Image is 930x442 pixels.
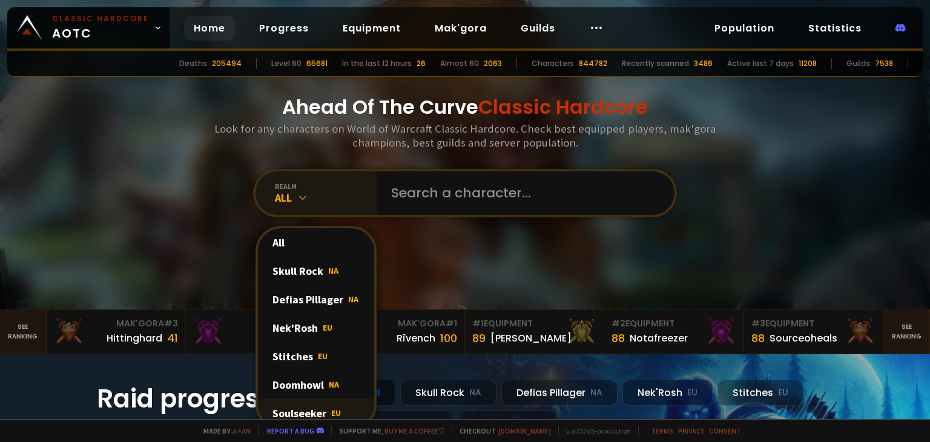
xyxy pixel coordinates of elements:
div: Stitches [258,342,374,371]
div: Mak'Gora [333,317,457,330]
a: Privacy [678,426,704,435]
div: Soulseeker [258,399,374,427]
a: Statistics [799,16,871,41]
a: Terms [651,426,673,435]
div: realm [275,182,377,191]
div: Characters [532,58,574,69]
a: Buy me a coffee [384,426,444,435]
div: 26 [417,58,426,69]
input: Search a character... [384,171,660,215]
div: 844782 [579,58,607,69]
span: v. d752d5 - production [558,426,631,435]
div: 205494 [212,58,242,69]
a: Mak'Gora#3Hittinghard41 [47,310,186,354]
div: Equipment [751,317,876,330]
small: NA [426,418,438,430]
div: Equipment [612,317,736,330]
div: Deaths [179,58,207,69]
div: Recently scanned [622,58,689,69]
span: # 2 [612,317,625,329]
div: 88 [751,330,765,346]
span: NA [329,379,339,390]
div: Defias Pillager [501,380,618,406]
span: AOTC [52,13,149,42]
a: Mak'Gora#1Rîvench100 [326,310,465,354]
span: Support me, [331,426,444,435]
a: Mak'gora [425,16,496,41]
h3: Look for any characters on World of Warcraft Classic Hardcore. Check best equipped players, mak'g... [209,122,721,150]
h1: Ahead Of The Curve [282,93,648,122]
div: Hittinghard [107,331,162,346]
div: 65681 [306,58,328,69]
span: NA [348,294,358,305]
small: EU [687,387,697,399]
div: Nek'Rosh [258,314,374,342]
span: EU [318,351,328,361]
h1: Raid progress [97,380,339,418]
div: Almost 60 [440,58,479,69]
span: # 1 [472,317,484,329]
a: Population [705,16,784,41]
small: NA [469,387,481,399]
div: Notafreezer [630,331,688,346]
a: #1Equipment89[PERSON_NAME] [465,310,604,354]
a: Progress [249,16,318,41]
span: # 3 [751,317,765,329]
div: Soulseeker [458,411,558,437]
span: EU [331,407,341,418]
span: EU [323,322,332,333]
a: Equipment [333,16,411,41]
div: Active last 7 days [727,58,794,69]
div: 100 [440,330,457,346]
a: Report a bug [267,426,314,435]
div: Nek'Rosh [622,380,713,406]
div: [PERSON_NAME] [490,331,572,346]
small: EU [778,387,788,399]
div: Mak'Gora [54,317,178,330]
a: Mak'Gora#2Rivench100 [186,310,325,354]
div: Rîvench [397,331,435,346]
a: a fan [232,426,251,435]
div: Doomhowl [258,371,374,399]
span: # 3 [164,317,178,329]
a: [DOMAIN_NAME] [498,426,551,435]
div: Doomhowl [354,411,453,437]
span: Checkout [452,426,551,435]
div: 41 [167,330,178,346]
a: #2Equipment88Notafreezer [604,310,744,354]
div: 88 [612,330,625,346]
span: Made by [196,426,251,435]
a: Guilds [511,16,565,41]
div: 11208 [799,58,817,69]
a: #3Equipment88Sourceoheals [744,310,883,354]
a: Classic HardcoreAOTC [7,7,170,48]
div: Level 60 [271,58,302,69]
div: 2063 [484,58,502,69]
a: Seeranking [883,310,930,354]
a: Home [184,16,235,41]
div: Defias Pillager [258,285,374,314]
small: Classic Hardcore [52,13,149,24]
div: Skull Rock [258,257,374,285]
div: 7538 [875,58,893,69]
span: # 1 [446,317,457,329]
span: NA [328,265,338,276]
div: All [258,228,374,257]
small: EU [532,418,542,430]
div: 3486 [694,58,713,69]
div: Skull Rock [400,380,496,406]
div: Mak'Gora [193,317,317,330]
div: Stitches [717,380,803,406]
span: Classic Hardcore [478,93,648,120]
a: Consent [709,426,741,435]
div: Guilds [846,58,870,69]
small: NA [590,387,602,399]
div: 89 [472,330,486,346]
div: Equipment [472,317,596,330]
div: Sourceoheals [770,331,837,346]
div: All [275,191,377,205]
div: In the last 12 hours [342,58,412,69]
